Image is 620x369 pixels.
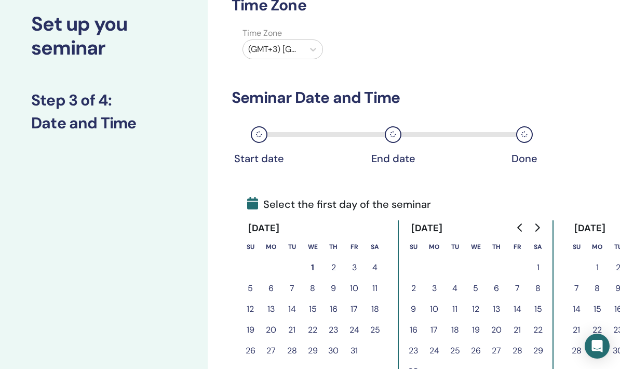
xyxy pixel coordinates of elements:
[323,236,344,257] th: Thursday
[365,236,385,257] th: Saturday
[365,299,385,320] button: 18
[507,340,528,361] button: 28
[465,299,486,320] button: 12
[261,236,281,257] th: Monday
[344,257,365,278] button: 3
[528,278,548,299] button: 8
[587,236,608,257] th: Monday
[566,278,587,299] button: 7
[587,320,608,340] button: 22
[344,320,365,340] button: 24
[31,114,177,133] h3: Date and Time
[486,299,507,320] button: 13
[281,278,302,299] button: 7
[403,299,424,320] button: 9
[444,340,465,361] button: 25
[403,340,424,361] button: 23
[465,236,486,257] th: Wednesday
[566,340,587,361] button: 28
[240,320,261,340] button: 19
[498,152,550,165] div: Done
[444,236,465,257] th: Tuesday
[507,278,528,299] button: 7
[424,320,444,340] button: 17
[302,320,323,340] button: 22
[261,299,281,320] button: 13
[365,257,385,278] button: 4
[261,320,281,340] button: 20
[403,236,424,257] th: Sunday
[240,340,261,361] button: 26
[302,299,323,320] button: 15
[507,299,528,320] button: 14
[529,217,545,238] button: Go to next month
[236,27,329,39] label: Time Zone
[232,88,532,107] h3: Seminar Date and Time
[344,236,365,257] th: Friday
[323,340,344,361] button: 30
[365,278,385,299] button: 11
[281,236,302,257] th: Tuesday
[585,334,610,359] div: Open Intercom Messenger
[261,278,281,299] button: 6
[512,217,529,238] button: Go to previous month
[486,236,507,257] th: Thursday
[465,278,486,299] button: 5
[424,278,444,299] button: 3
[566,220,614,236] div: [DATE]
[281,320,302,340] button: 21
[240,278,261,299] button: 5
[424,236,444,257] th: Monday
[240,220,288,236] div: [DATE]
[323,278,344,299] button: 9
[444,320,465,340] button: 18
[486,278,507,299] button: 6
[403,220,451,236] div: [DATE]
[240,299,261,320] button: 12
[261,340,281,361] button: 27
[31,91,177,110] h3: Step 3 of 4 :
[424,340,444,361] button: 24
[367,152,419,165] div: End date
[344,278,365,299] button: 10
[486,320,507,340] button: 20
[587,278,608,299] button: 8
[323,257,344,278] button: 2
[528,340,548,361] button: 29
[281,299,302,320] button: 14
[465,320,486,340] button: 19
[344,340,365,361] button: 31
[465,340,486,361] button: 26
[240,236,261,257] th: Sunday
[302,340,323,361] button: 29
[566,236,587,257] th: Sunday
[344,299,365,320] button: 17
[444,299,465,320] button: 11
[281,340,302,361] button: 28
[507,236,528,257] th: Friday
[403,320,424,340] button: 16
[444,278,465,299] button: 4
[323,320,344,340] button: 23
[587,257,608,278] button: 1
[528,299,548,320] button: 15
[302,236,323,257] th: Wednesday
[486,340,507,361] button: 27
[507,320,528,340] button: 21
[424,299,444,320] button: 10
[365,320,385,340] button: 25
[528,257,548,278] button: 1
[528,236,548,257] th: Saturday
[302,278,323,299] button: 8
[302,257,323,278] button: 1
[566,299,587,320] button: 14
[233,152,285,165] div: Start date
[403,278,424,299] button: 2
[528,320,548,340] button: 22
[587,299,608,320] button: 15
[566,320,587,340] button: 21
[247,196,431,212] span: Select the first day of the seminar
[31,12,177,60] h2: Set up you seminar
[323,299,344,320] button: 16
